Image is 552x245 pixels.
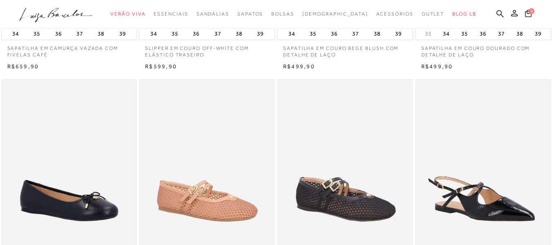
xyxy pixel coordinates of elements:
button: 38 [514,28,525,40]
button: 36 [53,28,64,40]
button: 36 [477,28,489,40]
button: 38 [95,28,107,40]
button: 33 [422,30,434,38]
a: SAPATILHA EM CAMURÇA VAZADA COM FIVELAS CAFÉ [1,40,137,59]
span: R$499,90 [421,63,453,70]
button: 37 [74,28,85,40]
a: noSubCategoriesText [302,7,368,22]
span: BLOG LB [452,11,476,17]
button: 37 [496,28,507,40]
button: 37 [212,28,223,40]
span: Outlet [422,11,445,17]
a: categoryNavScreenReaderText [197,7,229,22]
span: R$599,90 [145,63,177,70]
button: 34 [286,28,297,40]
a: SLIPPER EM COURO OFF-WHITE COM ELÁSTICO TRASEIRO [139,40,275,59]
span: 0 [529,8,534,14]
span: Essenciais [154,11,188,17]
a: categoryNavScreenReaderText [110,7,145,22]
button: 34 [148,28,159,40]
button: 39 [393,28,404,40]
button: 36 [329,28,340,40]
button: 34 [440,28,452,40]
a: categoryNavScreenReaderText [237,7,263,22]
button: 37 [350,28,361,40]
button: 0 [523,9,534,20]
a: categoryNavScreenReaderText [376,7,413,22]
span: Sapatos [237,11,263,17]
span: R$499,90 [283,63,315,70]
button: 39 [255,28,266,40]
button: 35 [459,28,470,40]
button: 39 [532,28,544,40]
span: Acessórios [376,11,413,17]
span: [DEMOGRAPHIC_DATA] [302,11,368,17]
span: Sandálias [197,11,229,17]
a: SAPATILHA EM COURO BEGE BLUSH COM DETALHE DE LAÇO [277,40,413,59]
a: categoryNavScreenReaderText [422,7,445,22]
button: 36 [190,28,202,40]
button: 34 [10,28,21,40]
button: 38 [371,28,383,40]
button: 35 [31,28,42,40]
button: 35 [169,28,181,40]
button: 39 [117,28,128,40]
a: BLOG LB [452,7,476,22]
span: Bolsas [271,11,294,17]
a: categoryNavScreenReaderText [271,7,294,22]
a: SAPATILHA EM COURO DOURADO COM DETALHE DE LAÇO [415,40,551,59]
button: 35 [307,28,319,40]
span: R$659,90 [7,63,39,70]
span: Verão Viva [110,11,145,17]
button: 38 [233,28,245,40]
a: categoryNavScreenReaderText [154,7,188,22]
